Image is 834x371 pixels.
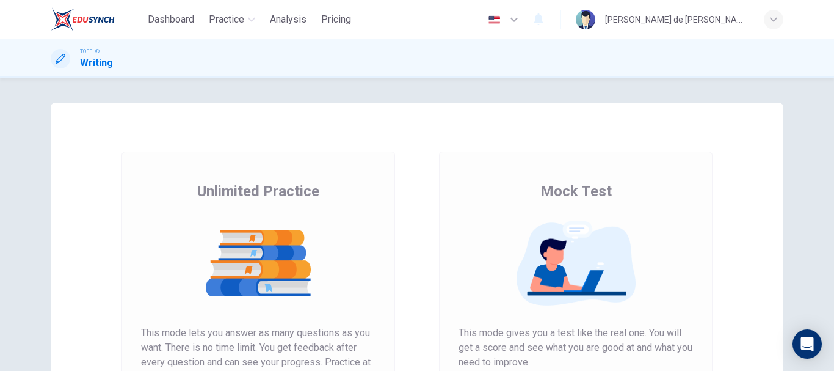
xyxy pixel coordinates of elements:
[792,329,822,359] div: Open Intercom Messenger
[197,182,319,201] span: Unlimited Practice
[321,12,351,27] span: Pricing
[148,12,194,27] span: Dashboard
[80,47,100,56] span: TOEFL®
[540,182,612,201] span: Mock Test
[487,15,502,24] img: en
[576,10,595,29] img: Profile picture
[51,7,115,32] img: EduSynch logo
[204,9,260,31] button: Practice
[143,9,199,31] button: Dashboard
[51,7,143,32] a: EduSynch logo
[459,326,693,370] span: This mode gives you a test like the real one. You will get a score and see what you are good at a...
[270,12,306,27] span: Analysis
[316,9,356,31] button: Pricing
[265,9,311,31] button: Analysis
[80,56,113,70] h1: Writing
[209,12,244,27] span: Practice
[605,12,749,27] div: [PERSON_NAME] de [PERSON_NAME]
